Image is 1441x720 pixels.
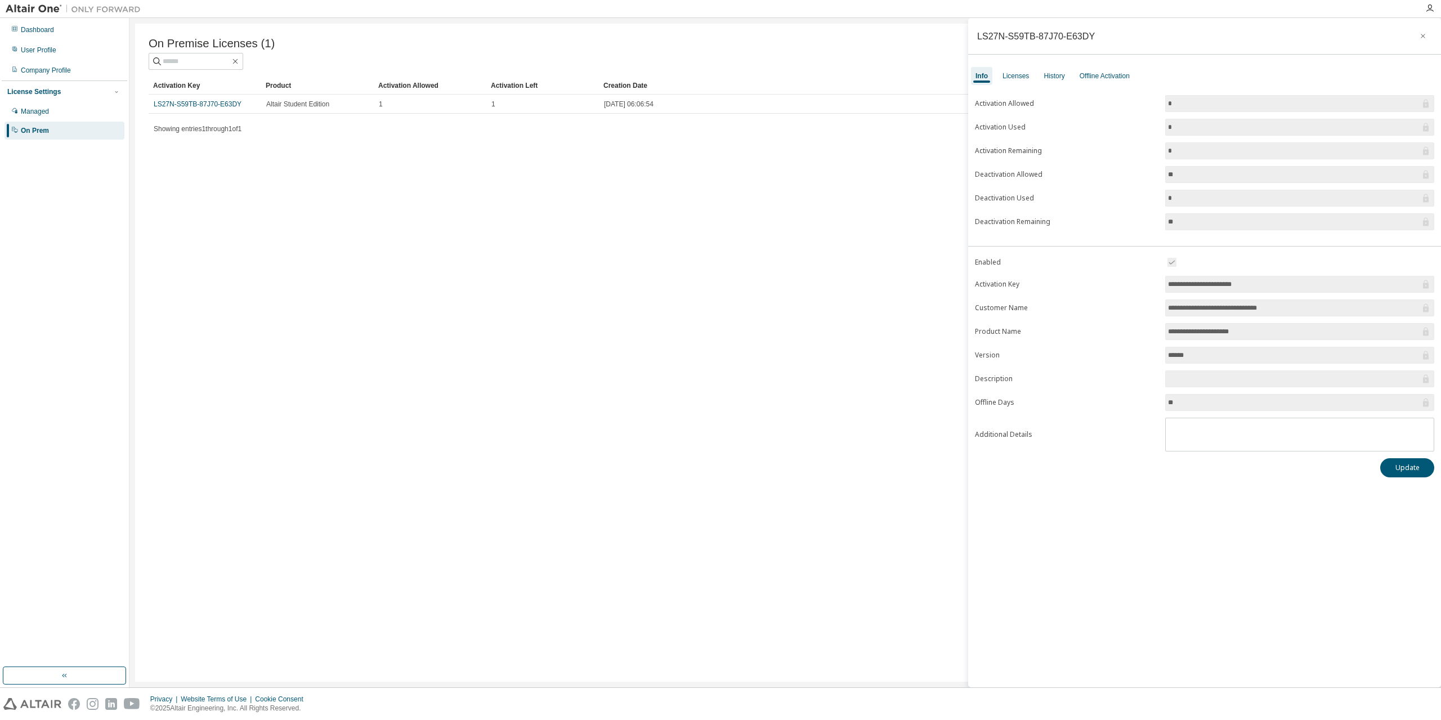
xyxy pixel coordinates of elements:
[975,146,1158,155] label: Activation Remaining
[975,303,1158,312] label: Customer Name
[154,100,241,108] a: LS27N-S59TB-87J70-E63DY
[7,87,61,96] div: License Settings
[975,374,1158,383] label: Description
[21,107,49,116] div: Managed
[378,77,482,95] div: Activation Allowed
[87,698,99,710] img: instagram.svg
[975,351,1158,360] label: Version
[975,99,1158,108] label: Activation Allowed
[154,125,241,133] span: Showing entries 1 through 1 of 1
[150,695,181,704] div: Privacy
[21,66,71,75] div: Company Profile
[975,398,1158,407] label: Offline Days
[975,327,1158,336] label: Product Name
[604,100,654,109] span: [DATE] 06:06:54
[975,217,1158,226] label: Deactivation Remaining
[6,3,146,15] img: Altair One
[975,258,1158,267] label: Enabled
[975,430,1158,439] label: Additional Details
[977,32,1095,41] div: LS27N-S59TB-87J70-E63DY
[21,126,49,135] div: On Prem
[975,123,1158,132] label: Activation Used
[266,100,329,109] span: Altair Student Edition
[3,698,61,710] img: altair_logo.svg
[255,695,310,704] div: Cookie Consent
[181,695,255,704] div: Website Terms of Use
[491,77,594,95] div: Activation Left
[1080,71,1130,81] div: Offline Activation
[975,280,1158,289] label: Activation Key
[379,100,383,109] span: 1
[21,46,56,55] div: User Profile
[153,77,257,95] div: Activation Key
[266,77,369,95] div: Product
[1380,458,1434,477] button: Update
[1003,71,1029,81] div: Licenses
[68,698,80,710] img: facebook.svg
[149,37,275,50] span: On Premise Licenses (1)
[603,77,1372,95] div: Creation Date
[124,698,140,710] img: youtube.svg
[975,170,1158,179] label: Deactivation Allowed
[491,100,495,109] span: 1
[975,71,988,81] div: Info
[150,704,310,713] p: © 2025 Altair Engineering, Inc. All Rights Reserved.
[1044,71,1064,81] div: History
[21,25,54,34] div: Dashboard
[105,698,117,710] img: linkedin.svg
[975,194,1158,203] label: Deactivation Used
